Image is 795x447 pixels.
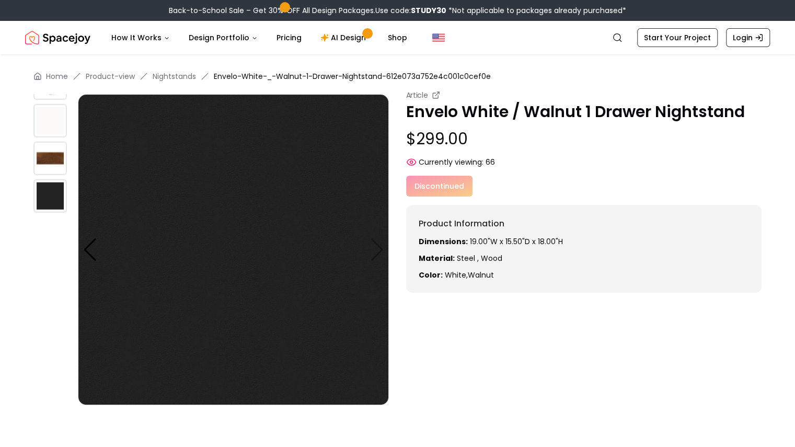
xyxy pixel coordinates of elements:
[268,27,310,48] a: Pricing
[445,270,468,280] span: white ,
[486,157,495,167] span: 66
[33,142,67,175] img: https://storage.googleapis.com/spacejoy-main/assets/612e073a752e4c001c0cef0e/product_8_iok4nbpp84m8
[406,102,762,121] p: Envelo White / Walnut 1 Drawer Nightstand
[33,66,67,100] img: https://storage.googleapis.com/spacejoy-main/assets/612e073a752e4c001c0cef0e/product_6_ich3g6mgj71
[432,31,445,44] img: United States
[726,28,770,47] a: Login
[468,270,494,280] span: walnut
[103,27,178,48] button: How It Works
[25,21,770,54] nav: Global
[33,104,67,137] img: https://storage.googleapis.com/spacejoy-main/assets/612e073a752e4c001c0cef0e/product_7_6em9ld0a6fde
[153,71,196,82] a: Nightstands
[180,27,266,48] button: Design Portfolio
[33,71,762,82] nav: breadcrumb
[25,27,90,48] img: Spacejoy Logo
[46,71,68,82] a: Home
[86,71,135,82] a: Product-view
[25,27,90,48] a: Spacejoy
[419,236,468,247] strong: Dimensions:
[33,179,67,213] img: https://storage.googleapis.com/spacejoy-main/assets/612e073a752e4c001c0cef0e/product_9_9c35fcggikgk
[419,236,750,247] p: 19.00"W x 15.50"D x 18.00"H
[103,27,416,48] nav: Main
[411,5,446,16] b: STUDY30
[406,130,762,148] p: $299.00
[379,27,416,48] a: Shop
[419,217,750,230] h6: Product Information
[312,27,377,48] a: AI Design
[419,270,443,280] strong: Color:
[169,5,626,16] div: Back-to-School Sale – Get 30% OFF All Design Packages.
[419,157,483,167] span: Currently viewing:
[637,28,718,47] a: Start Your Project
[457,253,502,263] span: steel , wood
[375,5,446,16] span: Use code:
[446,5,626,16] span: *Not applicable to packages already purchased*
[419,253,455,263] strong: Material:
[214,71,491,82] span: Envelo-White-_-Walnut-1-Drawer-Nightstand-612e073a752e4c001c0cef0e
[406,90,428,100] small: Article
[78,94,389,405] img: https://storage.googleapis.com/spacejoy-main/assets/612e073a752e4c001c0cef0e/product_9_9c35fcggikgk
